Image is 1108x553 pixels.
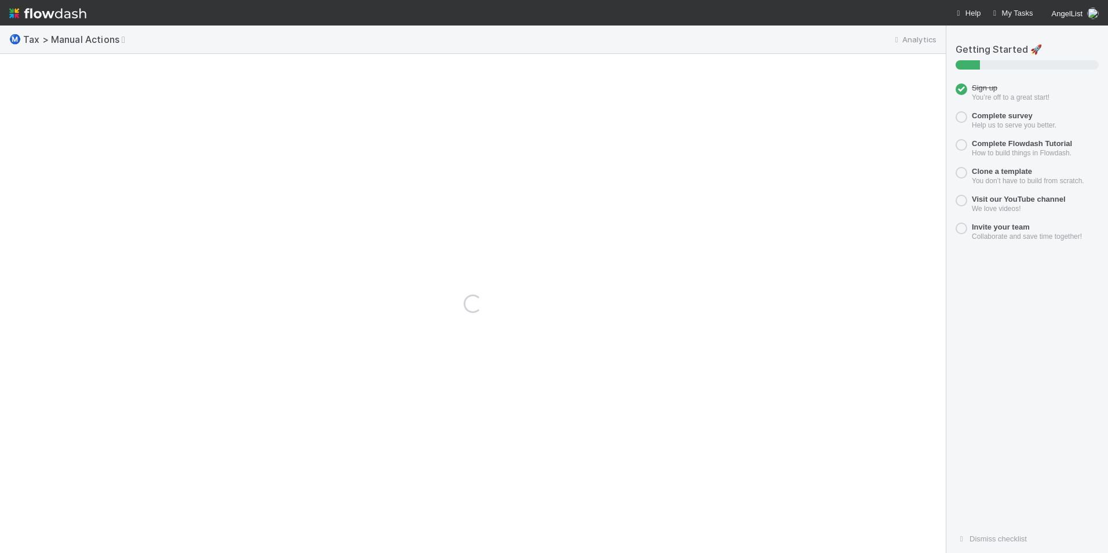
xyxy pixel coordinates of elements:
small: How to build things in Flowdash. [972,149,1071,157]
span: AngelList [1052,9,1083,18]
a: Complete survey [972,111,1033,120]
small: You don’t have to build from scratch. [972,177,1084,185]
span: Tax > Manual Actions [23,34,136,45]
div: Help [954,8,981,19]
span: My Tasks [990,9,1033,17]
small: You’re off to a great start! [972,93,1049,101]
a: Analytics [891,32,936,46]
img: logo-inverted-e16ddd16eac7371096b0.svg [9,3,86,23]
span: Sign up [972,83,997,92]
img: avatar_7d33b4c2-6dd7-4bf3-9761-6f087fa0f5c6.png [1087,8,1099,19]
a: Clone a template [972,167,1032,176]
small: We love videos! [972,205,1021,213]
a: Visit our YouTube channel [972,195,1066,203]
a: Complete Flowdash Tutorial [972,139,1072,148]
small: Collaborate and save time together! [972,232,1082,241]
span: Ⓜ️ [9,34,21,44]
h5: Getting Started 🚀 [956,44,1099,56]
small: Help us to serve you better. [972,121,1056,129]
a: Dismiss checklist [956,534,1027,543]
a: My Tasks [990,8,1033,19]
a: Invite your team [972,223,1030,231]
